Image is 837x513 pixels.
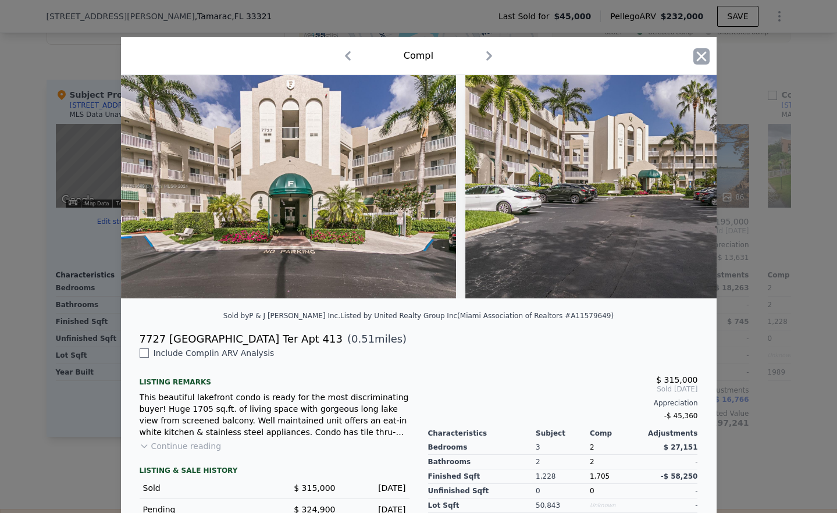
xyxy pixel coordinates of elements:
[644,484,698,498] div: -
[428,398,698,408] div: Appreciation
[343,331,407,347] span: ( miles)
[149,348,279,358] span: Include Comp I in ARV Analysis
[140,466,409,478] div: LISTING & SALE HISTORY
[536,469,590,484] div: 1,228
[428,455,536,469] div: Bathrooms
[140,368,409,387] div: Listing remarks
[143,482,265,494] div: Sold
[428,440,536,455] div: Bedrooms
[223,312,340,320] div: Sold by P & J [PERSON_NAME] Inc .
[661,472,698,480] span: -$ 58,250
[536,440,590,455] div: 3
[590,472,610,480] span: 1,705
[590,498,644,513] div: Unknown
[536,455,590,469] div: 2
[351,333,375,345] span: 0.51
[644,429,698,438] div: Adjustments
[428,384,698,394] span: Sold [DATE]
[465,75,800,298] img: Property Img
[664,412,698,420] span: -$ 45,360
[590,455,644,469] div: 2
[644,498,698,513] div: -
[656,375,697,384] span: $ 315,000
[536,498,590,513] div: 50,843
[340,312,614,320] div: Listed by United Realty Group Inc (Miami Association of Realtors #A11579649)
[404,49,433,63] div: Comp I
[345,482,406,494] div: [DATE]
[664,443,698,451] span: $ 27,151
[644,455,698,469] div: -
[140,331,343,347] div: 7727 [GEOGRAPHIC_DATA] Ter Apt 413
[140,440,222,452] button: Continue reading
[121,75,456,298] img: Property Img
[140,391,409,438] div: This beautiful lakefront condo is ready for the most discriminating buyer! Huge 1705 sq.ft. of li...
[428,498,536,513] div: Lot Sqft
[428,429,536,438] div: Characteristics
[590,487,594,495] span: 0
[294,483,335,493] span: $ 315,000
[428,484,536,498] div: Unfinished Sqft
[590,429,644,438] div: Comp
[536,429,590,438] div: Subject
[536,484,590,498] div: 0
[590,443,594,451] span: 2
[428,469,536,484] div: Finished Sqft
